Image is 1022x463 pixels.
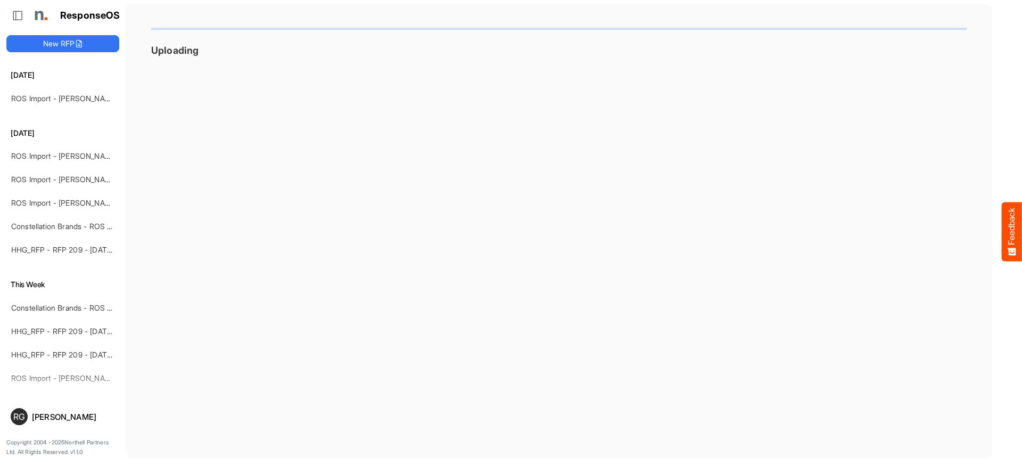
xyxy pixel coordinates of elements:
[6,438,119,457] p: Copyright 2004 - 2025 Northell Partners Ltd. All Rights Reserved. v 1.1.0
[1002,202,1022,261] button: Feedback
[11,222,128,231] a: Constellation Brands - ROS prices
[11,94,149,103] a: ROS Import - [PERSON_NAME] - ROS 11
[11,198,149,207] a: ROS Import - [PERSON_NAME] - ROS 11
[60,10,120,21] h1: ResponseOS
[11,175,149,184] a: ROS Import - [PERSON_NAME] - ROS 11
[6,35,119,52] button: New RFP
[11,350,197,359] a: HHG_RFP - RFP 209 - [DATE] - ROS TEST 3 (LITE) (2)
[151,45,967,56] h3: Uploading
[11,303,128,312] a: Constellation Brands - ROS prices
[11,245,207,254] a: HHG_RFP - RFP 209 - [DATE] - ROS TEST 3 (LITE) (1) (2)
[6,69,119,81] h6: [DATE]
[11,151,149,160] a: ROS Import - [PERSON_NAME] - ROS 11
[29,5,51,26] img: Northell
[11,327,196,336] a: HHG_RFP - RFP 209 - [DATE] - ROS TEST 3 (LITE) (1)
[6,279,119,290] h6: This Week
[32,413,115,421] div: [PERSON_NAME]
[6,127,119,139] h6: [DATE]
[13,412,25,421] span: RG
